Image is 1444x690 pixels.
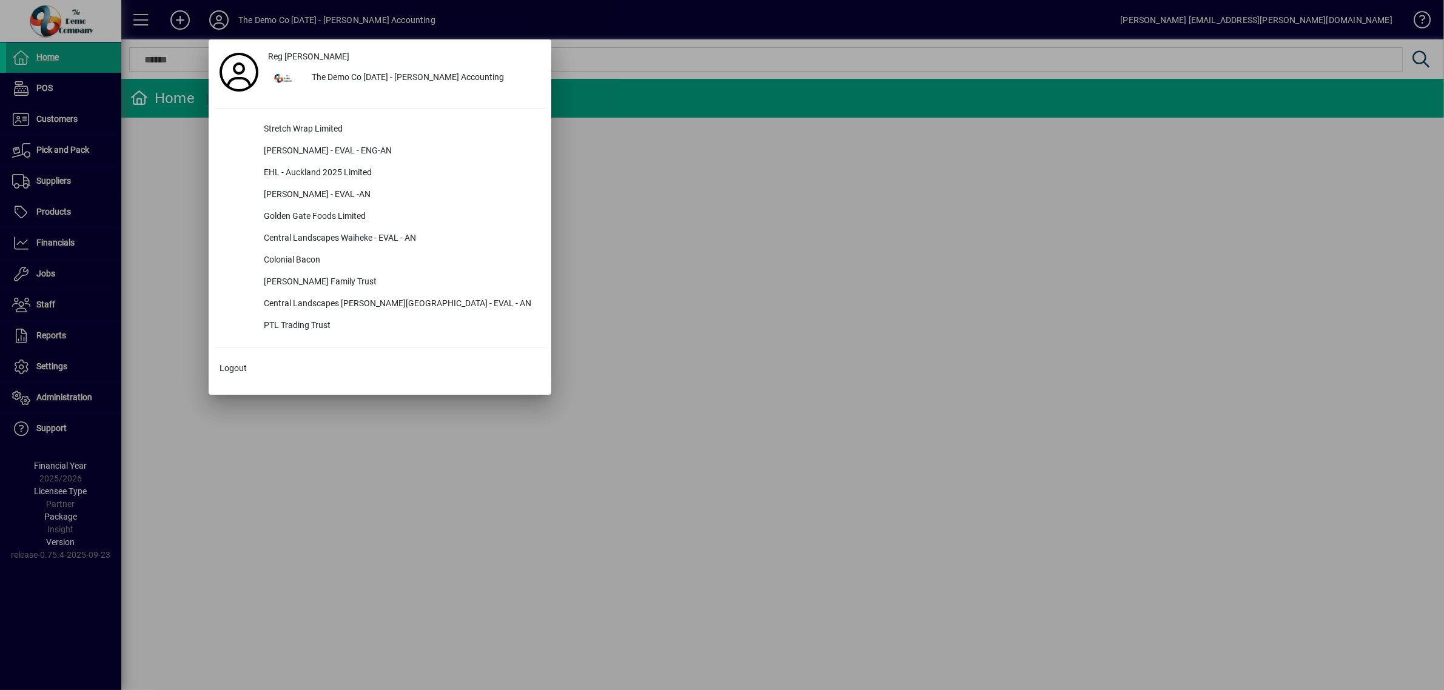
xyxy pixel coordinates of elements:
button: Central Landscapes [PERSON_NAME][GEOGRAPHIC_DATA] - EVAL - AN [215,293,545,315]
div: The Demo Co [DATE] - [PERSON_NAME] Accounting [302,67,545,89]
div: [PERSON_NAME] - EVAL -AN [254,184,545,206]
button: [PERSON_NAME] - EVAL -AN [215,184,545,206]
div: EHL - Auckland 2025 Limited [254,162,545,184]
span: Reg [PERSON_NAME] [268,50,349,63]
a: Reg [PERSON_NAME] [263,45,545,67]
button: Stretch Wrap Limited [215,119,545,141]
div: Golden Gate Foods Limited [254,206,545,228]
button: Logout [215,357,545,379]
div: [PERSON_NAME] Family Trust [254,272,545,293]
button: Central Landscapes Waiheke - EVAL - AN [215,228,545,250]
button: EHL - Auckland 2025 Limited [215,162,545,184]
div: Central Landscapes Waiheke - EVAL - AN [254,228,545,250]
button: Colonial Bacon [215,250,545,272]
span: Logout [220,362,247,375]
button: Golden Gate Foods Limited [215,206,545,228]
div: Central Landscapes [PERSON_NAME][GEOGRAPHIC_DATA] - EVAL - AN [254,293,545,315]
button: [PERSON_NAME] Family Trust [215,272,545,293]
div: [PERSON_NAME] - EVAL - ENG-AN [254,141,545,162]
a: Profile [215,61,263,83]
button: PTL Trading Trust [215,315,545,337]
button: [PERSON_NAME] - EVAL - ENG-AN [215,141,545,162]
div: Stretch Wrap Limited [254,119,545,141]
div: Colonial Bacon [254,250,545,272]
button: The Demo Co [DATE] - [PERSON_NAME] Accounting [263,67,545,89]
div: PTL Trading Trust [254,315,545,337]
